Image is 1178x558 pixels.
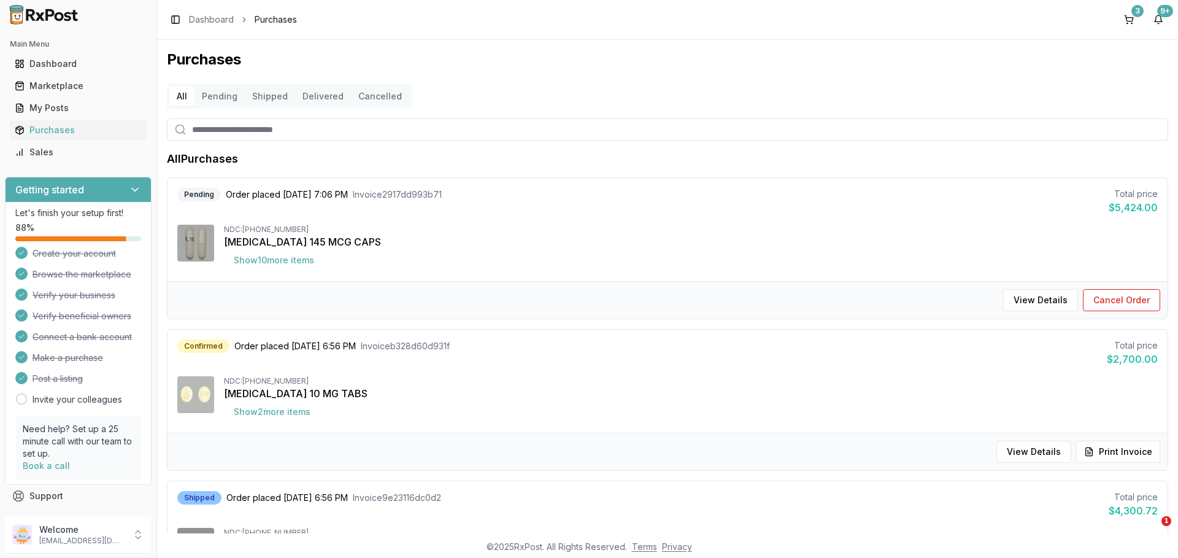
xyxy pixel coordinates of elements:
[353,492,441,504] span: Invoice 9e23116dc0d2
[10,53,147,75] a: Dashboard
[1161,516,1171,526] span: 1
[1107,352,1158,366] div: $2,700.00
[177,225,214,262] img: Linzess 145 MCG CAPS
[33,247,116,260] span: Create your account
[1131,5,1144,17] div: 3
[194,87,245,106] button: Pending
[5,507,152,529] button: Feedback
[226,188,348,201] span: Order placed [DATE] 7:06 PM
[15,182,84,197] h3: Getting started
[189,14,234,26] a: Dashboard
[33,310,131,322] span: Verify beneficial owners
[10,141,147,163] a: Sales
[177,376,214,413] img: Jardiance 10 MG TABS
[5,5,83,25] img: RxPost Logo
[10,97,147,119] a: My Posts
[167,50,1168,69] h1: Purchases
[226,492,348,504] span: Order placed [DATE] 6:56 PM
[5,120,152,140] button: Purchases
[10,75,147,97] a: Marketplace
[1107,339,1158,352] div: Total price
[15,58,142,70] div: Dashboard
[33,393,122,406] a: Invite your colleagues
[224,225,1158,234] div: NDC: [PHONE_NUMBER]
[5,54,152,74] button: Dashboard
[23,423,134,460] p: Need help? Set up a 25 minute call with our team to set up.
[10,39,147,49] h2: Main Menu
[33,289,115,301] span: Verify your business
[167,150,238,168] h1: All Purchases
[15,102,142,114] div: My Posts
[224,234,1158,249] div: [MEDICAL_DATA] 145 MCG CAPS
[255,14,297,26] span: Purchases
[1076,441,1160,463] button: Print Invoice
[1149,10,1168,29] button: 9+
[33,331,132,343] span: Connect a bank account
[177,491,221,505] div: Shipped
[39,524,125,536] p: Welcome
[1157,5,1173,17] div: 9+
[224,249,324,271] button: Show10more items
[351,87,409,106] button: Cancelled
[33,352,103,364] span: Make a purchase
[353,188,442,201] span: Invoice 2917dd993b71
[224,401,320,423] button: Show2more items
[996,441,1071,463] button: View Details
[632,541,657,552] a: Terms
[10,119,147,141] a: Purchases
[1109,188,1158,200] div: Total price
[662,541,692,552] a: Privacy
[234,340,356,352] span: Order placed [DATE] 6:56 PM
[12,525,32,544] img: User avatar
[23,460,70,471] a: Book a call
[5,142,152,162] button: Sales
[1109,200,1158,215] div: $5,424.00
[15,222,34,234] span: 88 %
[224,386,1158,401] div: [MEDICAL_DATA] 10 MG TABS
[15,80,142,92] div: Marketplace
[224,376,1158,386] div: NDC: [PHONE_NUMBER]
[5,98,152,118] button: My Posts
[15,207,141,219] p: Let's finish your setup first!
[1083,289,1160,311] button: Cancel Order
[5,485,152,507] button: Support
[15,146,142,158] div: Sales
[1109,503,1158,518] div: $4,300.72
[33,373,83,385] span: Post a listing
[177,339,229,353] div: Confirmed
[177,188,221,201] div: Pending
[15,124,142,136] div: Purchases
[295,87,351,106] button: Delivered
[1109,491,1158,503] div: Total price
[5,76,152,96] button: Marketplace
[1119,10,1139,29] button: 3
[33,268,131,281] span: Browse the marketplace
[1136,516,1166,546] iframe: Intercom live chat
[224,528,1158,538] div: NDC: [PHONE_NUMBER]
[189,14,297,26] nav: breadcrumb
[361,340,450,352] span: Invoice b328d60d931f
[169,87,194,106] button: All
[1003,289,1078,311] button: View Details
[39,536,125,546] p: [EMAIL_ADDRESS][DOMAIN_NAME]
[245,87,295,106] button: Shipped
